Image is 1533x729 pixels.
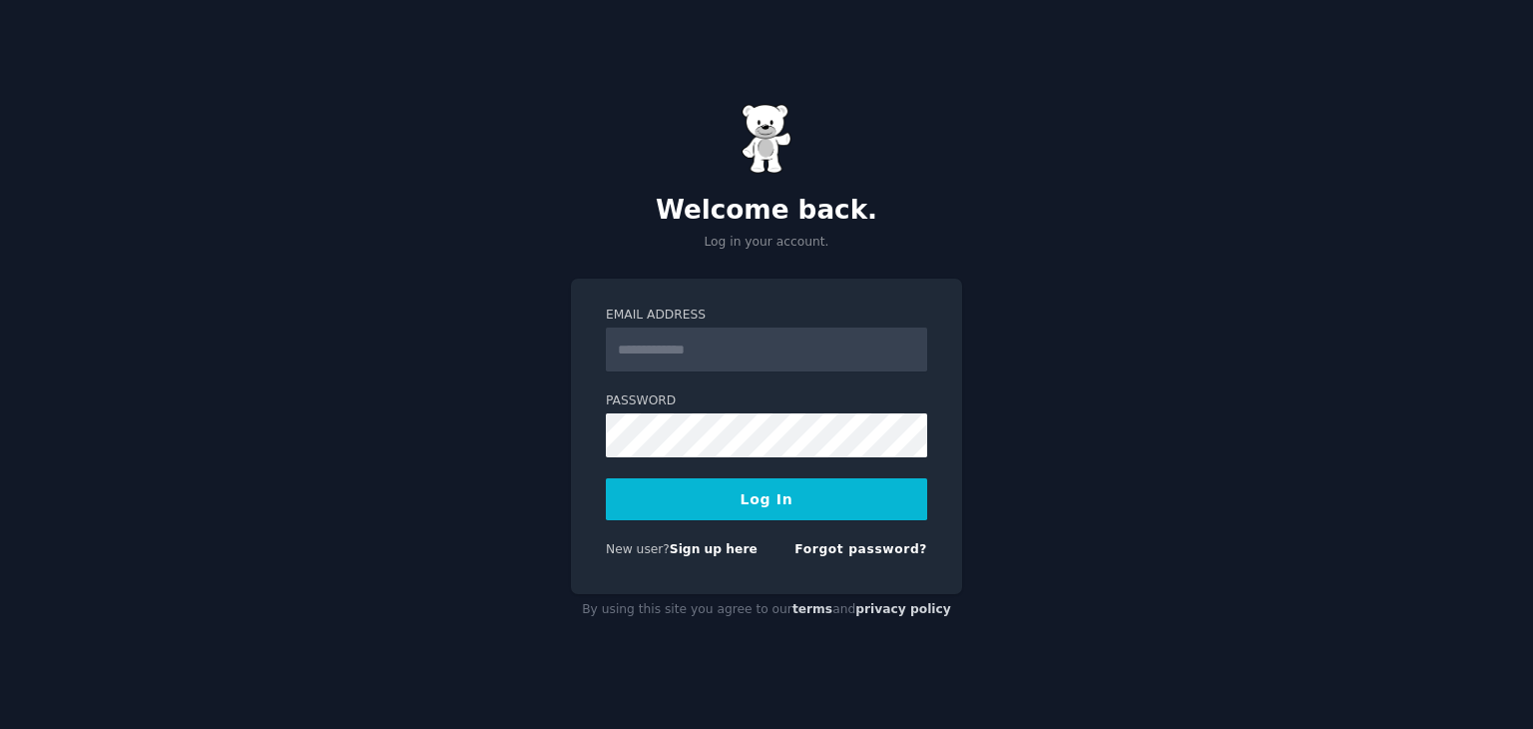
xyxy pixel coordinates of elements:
[792,602,832,616] a: terms
[571,195,962,227] h2: Welcome back.
[855,602,951,616] a: privacy policy
[606,542,670,556] span: New user?
[606,478,927,520] button: Log In
[571,594,962,626] div: By using this site you agree to our and
[606,392,927,410] label: Password
[742,104,791,174] img: Gummy Bear
[571,234,962,252] p: Log in your account.
[606,307,927,325] label: Email Address
[670,542,758,556] a: Sign up here
[794,542,927,556] a: Forgot password?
